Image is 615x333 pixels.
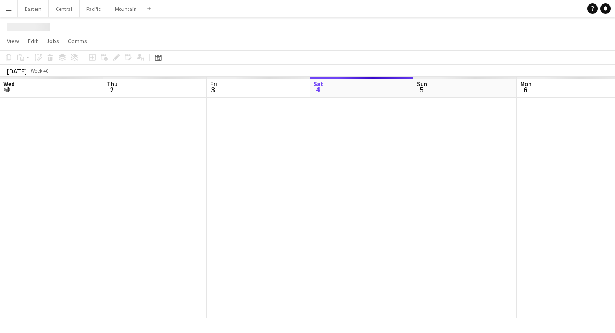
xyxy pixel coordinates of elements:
[3,80,15,88] span: Wed
[107,80,118,88] span: Thu
[24,35,41,47] a: Edit
[416,85,427,95] span: 5
[106,85,118,95] span: 2
[80,0,108,17] button: Pacific
[2,85,15,95] span: 1
[49,0,80,17] button: Central
[312,85,324,95] span: 4
[3,35,22,47] a: View
[7,67,27,75] div: [DATE]
[28,37,38,45] span: Edit
[64,35,91,47] a: Comms
[209,85,217,95] span: 3
[7,37,19,45] span: View
[210,80,217,88] span: Fri
[68,37,87,45] span: Comms
[108,0,144,17] button: Mountain
[314,80,324,88] span: Sat
[46,37,59,45] span: Jobs
[417,80,427,88] span: Sun
[43,35,63,47] a: Jobs
[29,67,50,74] span: Week 40
[519,85,532,95] span: 6
[18,0,49,17] button: Eastern
[520,80,532,88] span: Mon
